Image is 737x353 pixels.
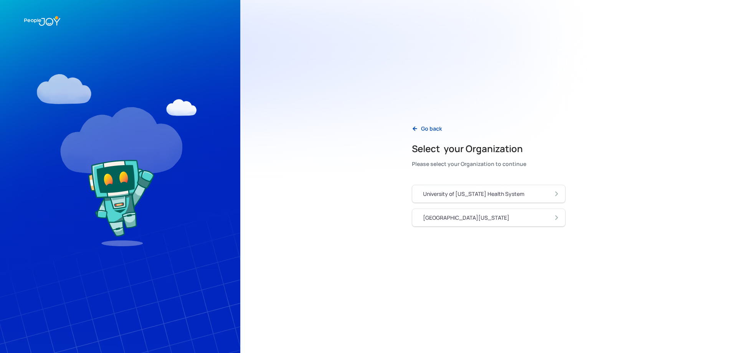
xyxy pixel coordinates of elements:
[412,185,565,203] a: University of [US_STATE] Health System
[423,214,509,222] div: [GEOGRAPHIC_DATA][US_STATE]
[406,121,448,136] a: Go back
[412,159,526,169] div: Please select your Organization to continue
[412,209,565,227] a: [GEOGRAPHIC_DATA][US_STATE]
[423,190,524,198] div: University of [US_STATE] Health System
[421,125,442,133] div: Go back
[412,143,526,155] h2: Select your Organization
